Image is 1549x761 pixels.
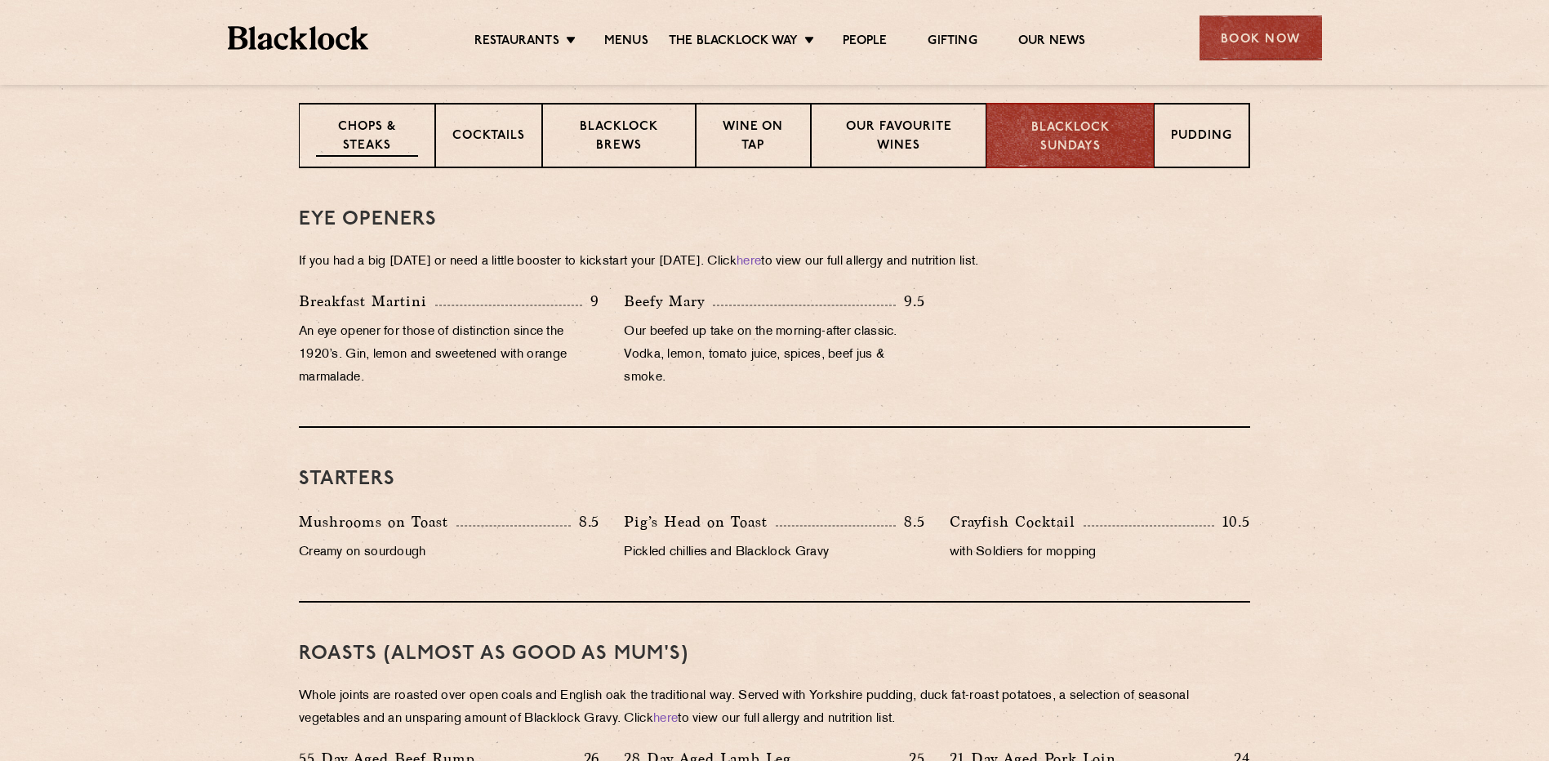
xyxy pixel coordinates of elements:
[928,33,977,51] a: Gifting
[299,510,456,533] p: Mushrooms on Toast
[604,33,648,51] a: Menus
[1004,119,1137,156] p: Blacklock Sundays
[950,510,1084,533] p: Crayfish Cocktail
[624,290,713,313] p: Beefy Mary
[299,251,1250,274] p: If you had a big [DATE] or need a little booster to kickstart your [DATE]. Click to view our full...
[624,510,776,533] p: Pig’s Head on Toast
[299,321,599,389] p: An eye opener for those of distinction since the 1920’s. Gin, lemon and sweetened with orange mar...
[299,469,1250,490] h3: Starters
[474,33,559,51] a: Restaurants
[896,291,925,312] p: 9.5
[713,118,793,157] p: Wine on Tap
[653,713,678,725] a: here
[1018,33,1086,51] a: Our News
[843,33,887,51] a: People
[624,321,924,389] p: Our beefed up take on the morning-after classic. Vodka, lemon, tomato juice, spices, beef jus & s...
[559,118,679,157] p: Blacklock Brews
[228,26,369,50] img: BL_Textured_Logo-footer-cropped.svg
[299,290,435,313] p: Breakfast Martini
[1171,127,1232,148] p: Pudding
[571,511,600,532] p: 8.5
[950,541,1250,564] p: with Soldiers for mopping
[624,541,924,564] p: Pickled chillies and Blacklock Gravy
[299,643,1250,665] h3: Roasts (Almost as good as Mum's)
[1214,511,1250,532] p: 10.5
[737,256,761,268] a: here
[316,118,418,157] p: Chops & Steaks
[582,291,599,312] p: 9
[896,511,925,532] p: 8.5
[828,118,970,157] p: Our favourite wines
[299,685,1250,731] p: Whole joints are roasted over open coals and English oak the traditional way. Served with Yorkshi...
[452,127,525,148] p: Cocktails
[299,541,599,564] p: Creamy on sourdough
[299,209,1250,230] h3: Eye openers
[669,33,798,51] a: The Blacklock Way
[1200,16,1322,60] div: Book Now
